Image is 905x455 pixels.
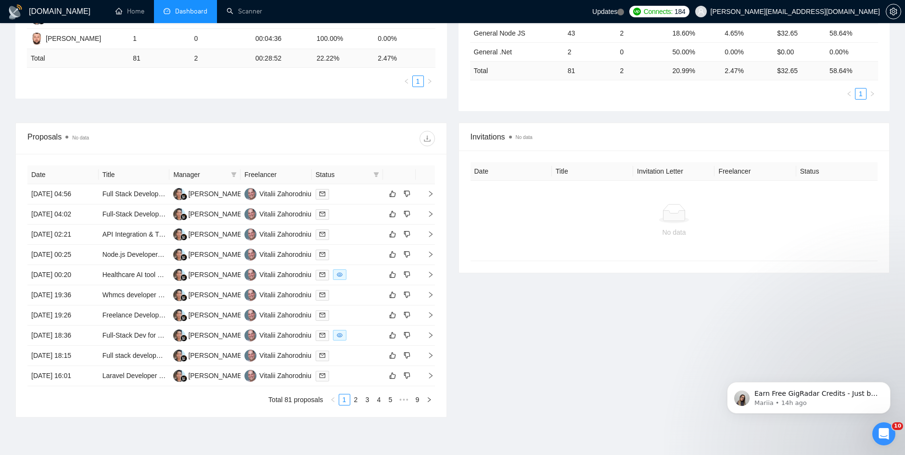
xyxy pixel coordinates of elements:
[855,88,867,100] li: 1
[337,332,343,338] span: eye
[188,310,243,320] div: [PERSON_NAME]
[616,61,669,80] td: 2
[259,229,315,240] div: Vitalii Zahorodniuk
[173,190,243,197] a: TH[PERSON_NAME]
[259,249,315,260] div: Vitalii Zahorodniuk
[424,76,435,87] button: right
[319,332,325,338] span: mail
[173,350,185,362] img: TH
[229,167,239,182] span: filter
[190,49,251,68] td: 2
[389,230,396,238] span: like
[244,311,315,318] a: VZVitalii Zahorodniuk
[886,4,901,19] button: setting
[180,254,187,261] img: gigradar-bm.png
[31,33,43,45] img: ST
[180,234,187,240] img: gigradar-bm.png
[385,394,396,405] a: 5
[241,165,312,184] th: Freelancer
[404,331,410,339] span: dislike
[412,394,423,405] a: 9
[721,42,773,61] td: 0.00%
[244,351,315,359] a: VZVitalii Zahorodniuk
[102,251,259,258] a: Node.js Developer for Atlassian Marketplace Plugins
[244,329,256,341] img: VZ
[420,251,434,258] span: right
[721,61,773,80] td: 2.47 %
[102,271,255,278] a: Healthcare AI tool aggregator website development
[244,249,256,261] img: VZ
[387,309,398,321] button: like
[129,29,190,49] td: 1
[668,61,721,80] td: 20.99 %
[244,371,315,379] a: VZVitalii Zahorodniuk
[173,289,185,301] img: TH
[389,190,396,198] span: like
[268,394,323,405] li: Total 81 proposals
[99,265,170,285] td: Healthcare AI tool aggregator website development
[886,8,901,15] span: setting
[244,309,256,321] img: VZ
[404,230,410,238] span: dislike
[412,76,424,87] li: 1
[420,231,434,238] span: right
[404,210,410,218] span: dislike
[244,188,256,200] img: VZ
[420,271,434,278] span: right
[169,165,241,184] th: Manager
[675,6,685,17] span: 184
[99,326,170,346] td: Full-Stack Dev for Real-Time Video Streaming Project
[99,285,170,305] td: Whmcs developer 20I.COM
[401,350,413,361] button: dislike
[426,397,432,403] span: right
[244,350,256,362] img: VZ
[173,210,243,217] a: TH[PERSON_NAME]
[259,189,315,199] div: Vitalii Zahorodniuk
[27,366,99,386] td: [DATE] 16:01
[72,135,89,140] span: No data
[387,249,398,260] button: like
[474,48,512,56] a: General .Net
[564,42,616,61] td: 2
[173,371,243,379] a: TH[PERSON_NAME]
[387,329,398,341] button: like
[362,394,373,405] a: 3
[389,352,396,359] span: like
[826,61,878,80] td: 58.64 %
[188,189,243,199] div: [PERSON_NAME]
[180,274,187,281] img: gigradar-bm.png
[846,91,852,97] span: left
[796,162,878,181] th: Status
[252,49,313,68] td: 00:28:52
[616,24,669,42] td: 2
[401,370,413,381] button: dislike
[374,29,435,49] td: 0.00%
[244,331,315,339] a: VZVitalii Zahorodniuk
[387,269,398,280] button: like
[330,397,336,403] span: left
[244,208,256,220] img: VZ
[374,49,435,68] td: 2.47 %
[46,33,101,44] div: [PERSON_NAME]
[180,294,187,301] img: gigradar-bm.png
[867,88,878,100] li: Next Page
[424,76,435,87] li: Next Page
[227,7,262,15] a: searchScanner
[27,245,99,265] td: [DATE] 00:25
[420,291,434,298] span: right
[886,8,901,15] a: setting
[401,188,413,200] button: dislike
[173,351,243,359] a: TH[PERSON_NAME]
[190,29,251,49] td: 0
[773,61,826,80] td: $ 32.65
[188,370,243,381] div: [PERSON_NAME]
[773,24,826,42] td: $32.65
[173,188,185,200] img: TH
[387,208,398,220] button: like
[244,291,315,298] a: VZVitalii Zahorodniuk
[389,210,396,218] span: like
[244,269,256,281] img: VZ
[396,394,412,405] li: Next 5 Pages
